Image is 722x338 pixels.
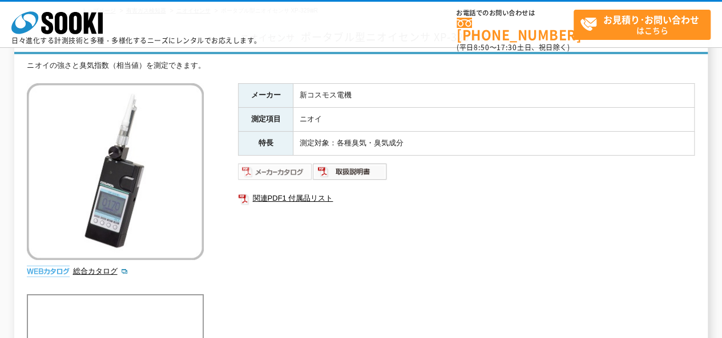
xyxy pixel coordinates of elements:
span: (平日 ～ 土日、祝日除く) [457,42,570,52]
a: [PHONE_NUMBER] [457,18,574,41]
span: はこちら [580,10,710,39]
img: ポータブル型ニオイセンサ XP-329ⅢR [27,83,204,260]
th: 特長 [239,131,293,155]
td: ニオイ [293,107,695,131]
img: メーカーカタログ [238,162,313,181]
th: メーカー [239,84,293,108]
div: ニオイの強さと臭気指数（相当値）を測定できます。 [27,60,695,72]
td: 新コスモス電機 [293,84,695,108]
a: お見積り･お問い合わせはこちら [574,10,711,40]
strong: お見積り･お問い合わせ [603,13,699,26]
a: 関連PDF1 付属品リスト [238,191,695,206]
img: webカタログ [27,266,70,277]
img: 取扱説明書 [313,162,388,181]
span: お電話でのお問い合わせは [457,10,574,17]
p: 日々進化する計測技術と多種・多様化するニーズにレンタルでお応えします。 [11,37,261,44]
a: 総合カタログ [72,267,128,275]
td: 測定対象：各種臭気・臭気成分 [293,131,695,155]
span: 17:30 [497,42,517,52]
th: 測定項目 [239,107,293,131]
a: 取扱説明書 [313,170,388,178]
span: 8:50 [474,42,490,52]
a: メーカーカタログ [238,170,313,178]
